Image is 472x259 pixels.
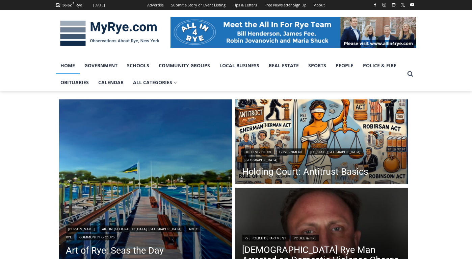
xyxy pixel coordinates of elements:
[277,148,305,155] a: Government
[358,57,401,74] a: Police & Fire
[56,57,80,74] a: Home
[56,74,94,91] a: Obituaries
[62,2,72,7] span: 56.62
[242,147,401,163] div: | | |
[404,68,416,80] button: View Search Form
[80,57,122,74] a: Government
[128,74,182,91] a: All Categories
[308,148,363,155] a: [US_STATE][GEOGRAPHIC_DATA]
[66,224,225,240] div: | | |
[171,17,416,47] img: All in for Rye
[331,57,358,74] a: People
[264,57,304,74] a: Real Estate
[242,148,274,155] a: Holding Court
[242,157,280,163] a: [GEOGRAPHIC_DATA]
[380,1,388,9] a: Instagram
[390,1,398,9] a: Linkedin
[66,244,225,257] a: Art of Rye: Seas the Day
[408,1,416,9] a: YouTube
[56,16,164,51] img: MyRye.com
[215,57,264,74] a: Local Business
[73,1,74,5] span: F
[76,2,82,8] div: Rye
[242,233,401,241] div: |
[154,57,215,74] a: Community Groups
[122,57,154,74] a: Schools
[291,235,319,241] a: Police & Fire
[133,79,177,86] span: All Categories
[399,1,407,9] a: X
[94,74,128,91] a: Calendar
[56,57,404,91] nav: Primary Navigation
[100,226,184,232] a: Art in [GEOGRAPHIC_DATA], [GEOGRAPHIC_DATA]
[77,234,117,240] a: Community Groups
[235,99,408,186] a: Read More Holding Court: Antitrust Basics
[242,167,401,177] a: Holding Court: Antitrust Basics
[304,57,331,74] a: Sports
[235,99,408,186] img: Holding Court Anti Trust Basics Illustration DALLE 2025-10-14
[242,235,289,241] a: Rye Police Department
[93,2,105,8] div: [DATE]
[66,226,97,232] a: [PERSON_NAME]
[371,1,379,9] a: Facebook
